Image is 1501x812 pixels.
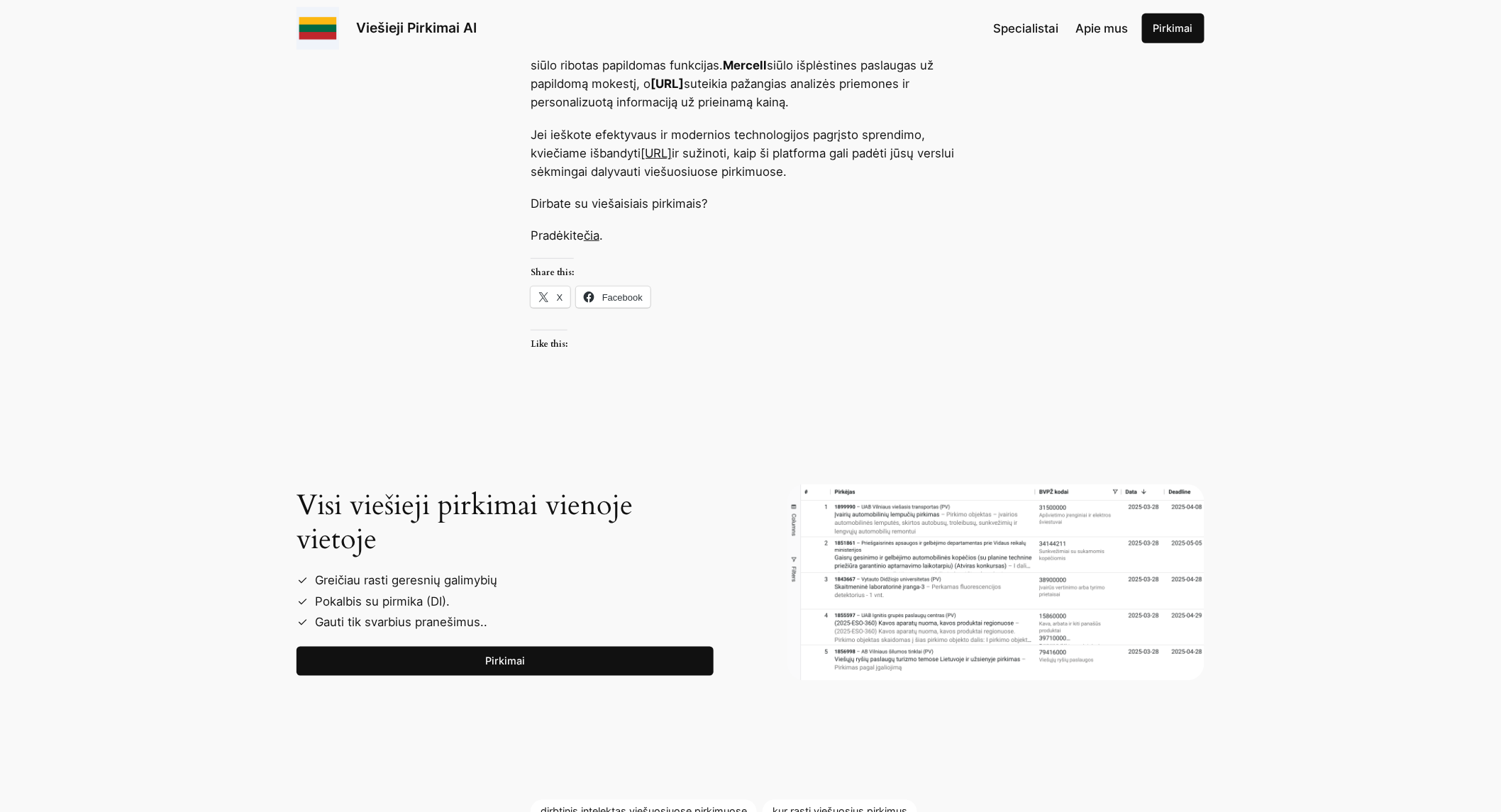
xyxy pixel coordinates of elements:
a: čia [584,228,599,243]
span: Facebook [602,292,643,303]
img: Viešieji pirkimai logo [297,7,339,50]
a: [URL] [641,146,672,160]
h3: Share this: [531,258,574,277]
a: Specialistai [994,19,1059,38]
iframe: Like or Reblog [531,357,970,396]
a: Apie mus [1076,19,1129,38]
h3: Like this: [531,330,567,349]
a: X [531,287,570,308]
span: Apie mus [1076,21,1129,35]
span: X [557,292,563,303]
strong: Mercell [723,58,767,72]
a: Viešieji Pirkimai AI [356,19,477,36]
a: Pirkimai [297,647,714,677]
li: Greičiau rasti geresnių galimybių [308,570,714,591]
nav: Navigation [994,19,1129,38]
p: Pasirinkimas tarp šių platformų priklauso nuo tiekėjo poreikių ir biudžeto. Oficiali sistema yra ... [531,19,970,111]
li: Gauti tik svarbius pranešimus.. [308,612,714,633]
p: Pradėkite . [531,226,970,245]
span: Specialistai [994,21,1059,35]
a: Pirkimai [1142,13,1204,43]
a: Facebook [576,287,650,308]
p: Jei ieškote efektyvaus ir modernios technologijos pagrįsto sprendimo, kviečiame išbandyti ir suži... [531,126,970,181]
p: Dirbate su viešaisiais pirkimais? [531,194,970,213]
strong: [URL] [650,77,684,91]
li: Pokalbis su pirmika (DI). [308,591,714,612]
h2: Visi viešieji pirkimai vienoje vietoje [297,489,714,557]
